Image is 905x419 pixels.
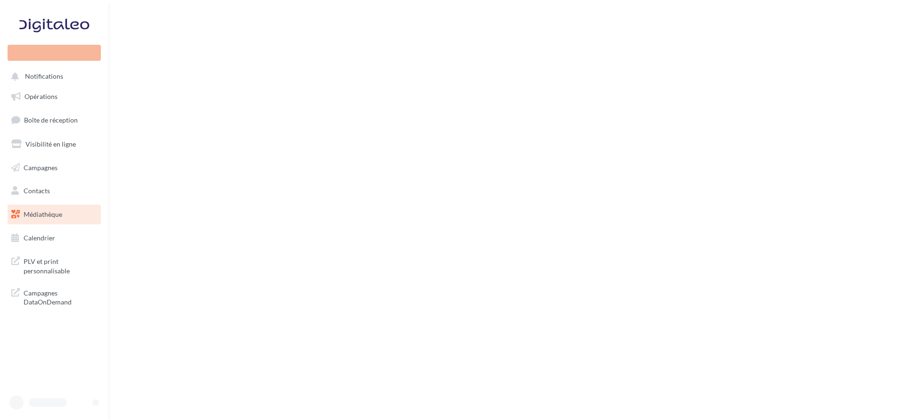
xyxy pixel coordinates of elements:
span: Visibilité en ligne [25,140,76,148]
a: Campagnes DataOnDemand [6,283,103,311]
a: Campagnes [6,158,103,178]
span: Notifications [25,73,63,81]
span: Contacts [24,187,50,195]
a: Contacts [6,181,103,201]
a: Calendrier [6,228,103,248]
span: Campagnes [24,163,58,171]
a: PLV et print personnalisable [6,251,103,279]
a: Opérations [6,87,103,107]
span: Opérations [25,92,58,100]
span: Calendrier [24,234,55,242]
a: Médiathèque [6,205,103,224]
span: Campagnes DataOnDemand [24,287,97,307]
span: Médiathèque [24,210,62,218]
a: Boîte de réception [6,110,103,130]
span: Boîte de réception [24,116,78,124]
a: Visibilité en ligne [6,134,103,154]
span: PLV et print personnalisable [24,255,97,275]
div: Nouvelle campagne [8,45,101,61]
